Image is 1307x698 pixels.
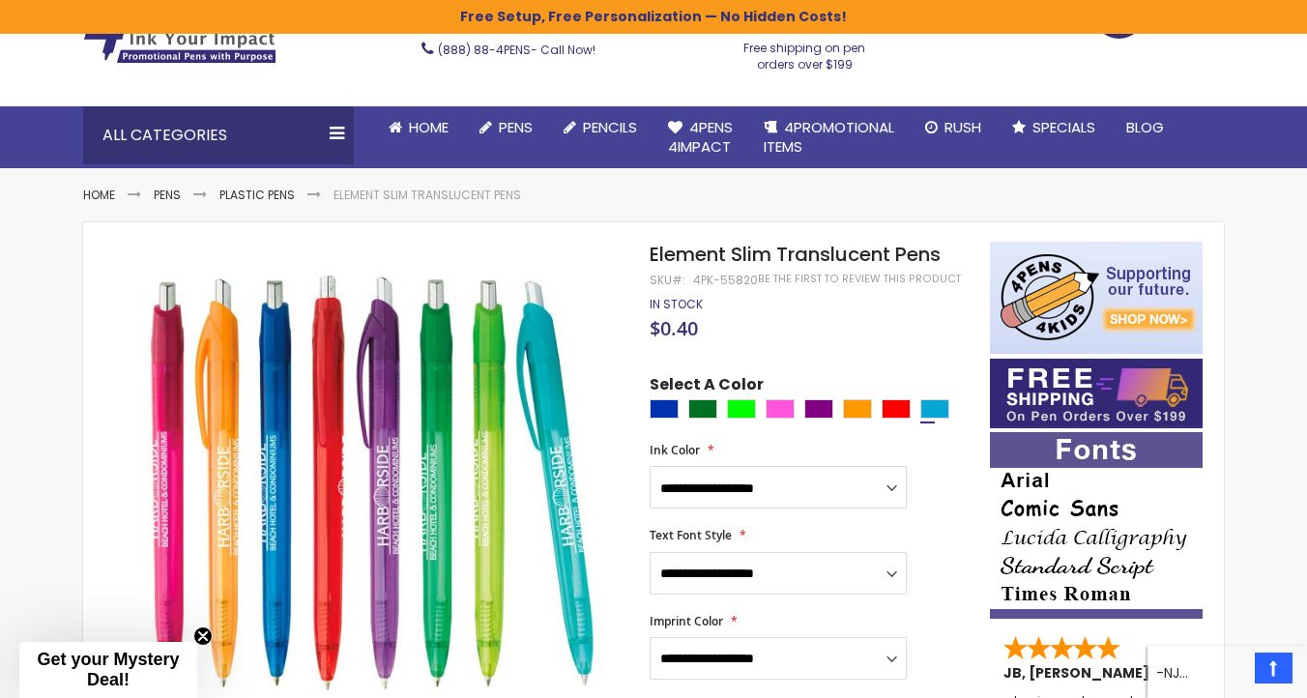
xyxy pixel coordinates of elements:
div: Green [688,399,717,419]
span: Blog [1126,117,1164,137]
div: Turquoise [920,399,949,419]
img: font-personalization-examples [990,432,1203,619]
div: Purple [804,399,833,419]
div: Lime Green [727,399,756,419]
span: Ink Color [650,442,700,458]
strong: SKU [650,272,685,288]
div: Orange [843,399,872,419]
a: Pencils [548,106,653,149]
div: Free shipping on pen orders over $199 [724,33,886,72]
span: Text Font Style [650,527,732,543]
a: 4Pens4impact [653,106,748,169]
a: 4PROMOTIONALITEMS [748,106,910,169]
a: Specials [997,106,1111,149]
span: Select A Color [650,374,764,400]
a: Blog [1111,106,1179,149]
span: In stock [650,296,703,312]
a: (888) 88-4PENS [438,42,531,58]
span: 4Pens 4impact [668,117,733,157]
span: Pencils [583,117,637,137]
div: Availability [650,297,703,312]
span: Specials [1032,117,1095,137]
div: Red [882,399,911,419]
div: 4PK-55820 [693,273,758,288]
a: Plastic Pens [219,187,295,203]
iframe: Google Customer Reviews [1147,646,1307,698]
div: Get your Mystery Deal!Close teaser [19,642,197,698]
a: Home [373,106,464,149]
span: Pens [499,117,533,137]
span: 4PROMOTIONAL ITEMS [764,117,894,157]
a: Be the first to review this product [758,272,961,286]
button: Close teaser [193,626,213,646]
a: Pens [464,106,548,149]
span: Get your Mystery Deal! [37,650,179,689]
div: All Categories [83,106,354,164]
img: Free shipping on orders over $199 [990,359,1203,428]
span: - Call Now! [438,42,595,58]
a: Pens [154,187,181,203]
img: 4pens 4 kids [990,242,1203,354]
div: Blue [650,399,679,419]
a: Rush [910,106,997,149]
span: Element Slim Translucent Pens [650,241,941,268]
li: Element Slim Translucent Pens [334,188,521,203]
span: Imprint Color [650,613,723,629]
span: JB, [PERSON_NAME] [1003,663,1156,683]
div: Pink [766,399,795,419]
span: Rush [944,117,981,137]
a: Home [83,187,115,203]
span: Home [409,117,449,137]
span: $0.40 [650,315,698,341]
